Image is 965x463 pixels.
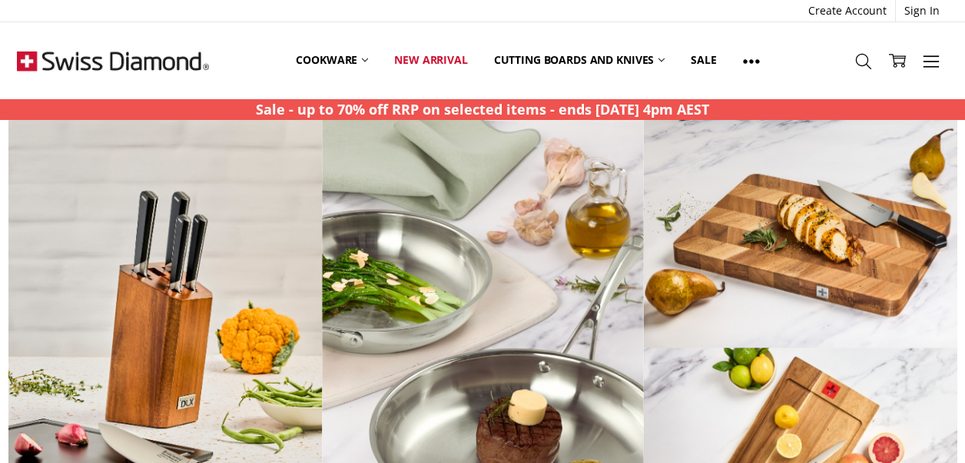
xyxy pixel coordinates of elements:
a: Cutting boards and knives [481,43,678,77]
strong: Sale - up to 70% off RRP on selected items - ends [DATE] 4pm AEST [256,100,709,118]
a: Show All [730,43,773,78]
a: Cookware [283,43,381,77]
img: Free Shipping On Every Order [17,22,209,99]
a: Sale [678,43,729,77]
a: New arrival [381,43,480,77]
